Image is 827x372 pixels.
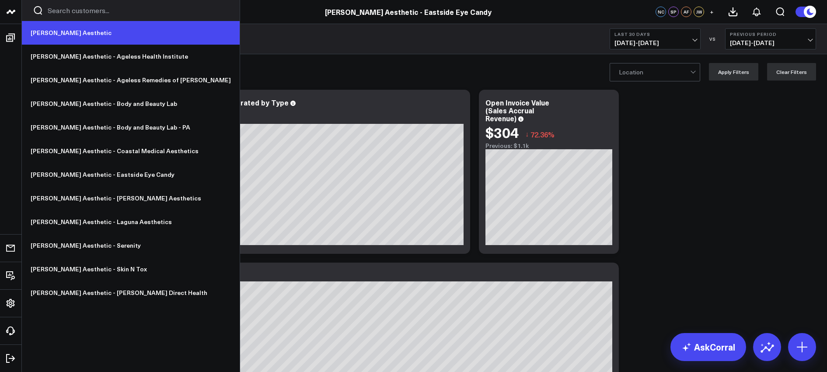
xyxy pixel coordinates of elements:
div: JW [694,7,704,17]
button: Search customers button [33,5,43,16]
a: [PERSON_NAME] Aesthetic - [PERSON_NAME] Aesthetics [22,186,240,210]
a: [PERSON_NAME] Aesthetic - Body and Beauty Lab [22,92,240,116]
b: Previous Period [730,32,811,37]
span: [DATE] - [DATE] [730,39,811,46]
div: NC [656,7,666,17]
input: Search customers input [48,6,229,15]
a: AskCorral [670,333,746,361]
a: [PERSON_NAME] Aesthetic - [PERSON_NAME] Direct Health [22,281,240,305]
div: AF [681,7,691,17]
button: Clear Filters [767,63,816,81]
a: [PERSON_NAME] Aesthetic [22,21,240,45]
span: [DATE] - [DATE] [614,39,696,46]
div: Previous: $1.1k [485,142,612,149]
button: Previous Period[DATE]-[DATE] [725,28,816,49]
div: VS [705,36,721,42]
button: Apply Filters [709,63,758,81]
div: Previous: $4.79k [188,117,464,124]
a: [PERSON_NAME] Aesthetic - Laguna Aesthetics [22,210,240,234]
button: + [706,7,717,17]
b: Last 30 Days [614,32,696,37]
a: [PERSON_NAME] Aesthetic - Eastside Eye Candy [325,7,492,17]
a: [PERSON_NAME] Aesthetic - Skin N Tox [22,257,240,281]
span: + [710,9,714,15]
div: SP [668,7,679,17]
a: [PERSON_NAME] Aesthetic - Ageless Remedies of [PERSON_NAME] [22,68,240,92]
a: [PERSON_NAME] Aesthetic - Body and Beauty Lab - PA [22,116,240,139]
div: Open Invoice Value (Sales Accrual Revenue) [485,98,549,123]
a: [PERSON_NAME] Aesthetic - Serenity [22,234,240,257]
button: Last 30 Days[DATE]-[DATE] [610,28,701,49]
span: 72.36% [530,130,555,139]
div: $304 [485,124,519,140]
a: [PERSON_NAME] Aesthetic - Ageless Health Institute [22,45,240,68]
a: [PERSON_NAME] Aesthetic - Eastside Eye Candy [22,163,240,186]
a: [PERSON_NAME] Aesthetic - Coastal Medical Aesthetics [22,139,240,163]
span: ↓ [525,129,529,140]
